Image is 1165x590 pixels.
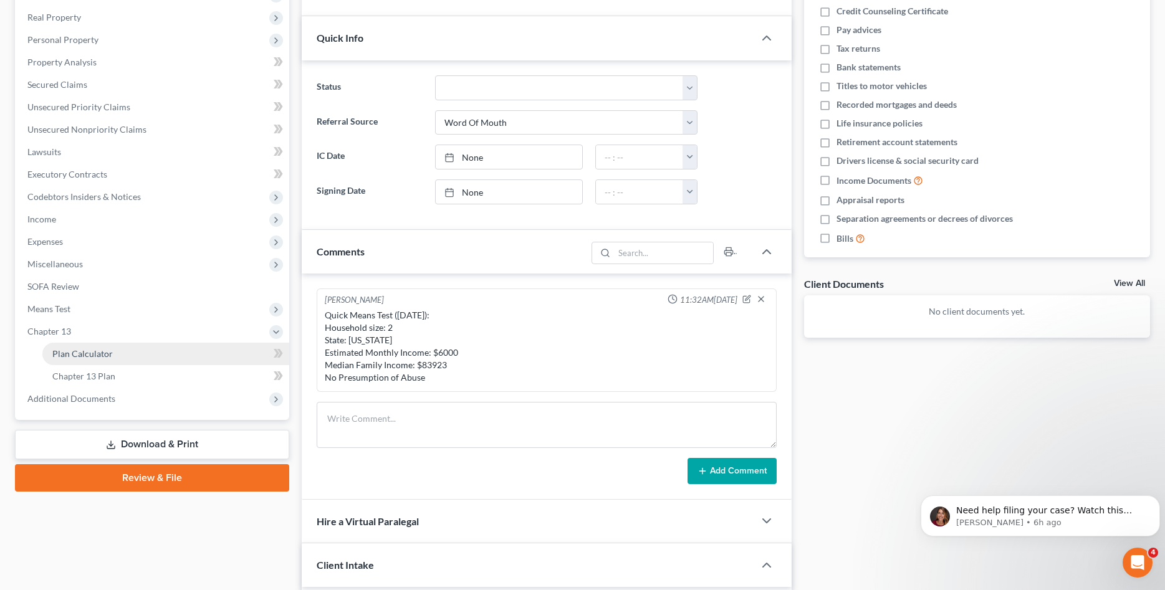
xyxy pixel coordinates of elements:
[837,98,957,111] span: Recorded mortgages and deeds
[17,141,289,163] a: Lawsuits
[596,180,683,204] input: -- : --
[27,259,83,269] span: Miscellaneous
[436,145,583,169] a: None
[1114,279,1145,288] a: View All
[1123,548,1153,578] iframe: Intercom live chat
[17,118,289,141] a: Unsecured Nonpriority Claims
[837,80,927,92] span: Titles to motor vehicles
[325,294,384,307] div: [PERSON_NAME]
[27,124,146,135] span: Unsecured Nonpriority Claims
[317,559,374,571] span: Client Intake
[52,348,113,359] span: Plan Calculator
[17,96,289,118] a: Unsecured Priority Claims
[814,305,1140,318] p: No client documents yet.
[42,343,289,365] a: Plan Calculator
[27,393,115,404] span: Additional Documents
[15,464,289,492] a: Review & File
[310,179,428,204] label: Signing Date
[317,32,363,44] span: Quick Info
[916,469,1165,556] iframe: Intercom notifications message
[27,57,97,67] span: Property Analysis
[27,34,98,45] span: Personal Property
[837,194,904,206] span: Appraisal reports
[27,79,87,90] span: Secured Claims
[27,303,70,314] span: Means Test
[837,42,880,55] span: Tax returns
[27,236,63,247] span: Expenses
[837,117,923,130] span: Life insurance policies
[837,232,853,245] span: Bills
[17,74,289,96] a: Secured Claims
[837,136,957,148] span: Retirement account statements
[41,48,229,59] p: Message from Katie, sent 6h ago
[1148,548,1158,558] span: 4
[837,174,911,187] span: Income Documents
[310,110,428,135] label: Referral Source
[436,180,583,204] a: None
[52,371,115,381] span: Chapter 13 Plan
[27,102,130,112] span: Unsecured Priority Claims
[42,365,289,388] a: Chapter 13 Plan
[804,277,884,290] div: Client Documents
[596,145,683,169] input: -- : --
[837,5,948,17] span: Credit Counseling Certificate
[27,214,56,224] span: Income
[310,145,428,169] label: IC Date
[310,75,428,100] label: Status
[27,281,79,292] span: SOFA Review
[41,36,219,108] span: Need help filing your case? Watch this video! Still need help? Here are two articles with instruc...
[27,12,81,22] span: Real Property
[27,326,71,336] span: Chapter 13
[27,146,61,157] span: Lawsuits
[17,163,289,186] a: Executory Contracts
[27,169,107,179] span: Executory Contracts
[837,212,1013,225] span: Separation agreements or decrees of divorces
[614,242,713,264] input: Search...
[688,458,777,484] button: Add Comment
[317,245,365,257] span: Comments
[17,51,289,74] a: Property Analysis
[680,294,737,306] span: 11:32AM[DATE]
[837,61,901,74] span: Bank statements
[317,515,419,527] span: Hire a Virtual Paralegal
[15,430,289,459] a: Download & Print
[17,275,289,298] a: SOFA Review
[837,155,979,167] span: Drivers license & social security card
[837,24,881,36] span: Pay advices
[325,309,768,384] div: Quick Means Test ([DATE]): Household size: 2 State: [US_STATE] Estimated Monthly Income: $6000 Me...
[27,191,141,202] span: Codebtors Insiders & Notices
